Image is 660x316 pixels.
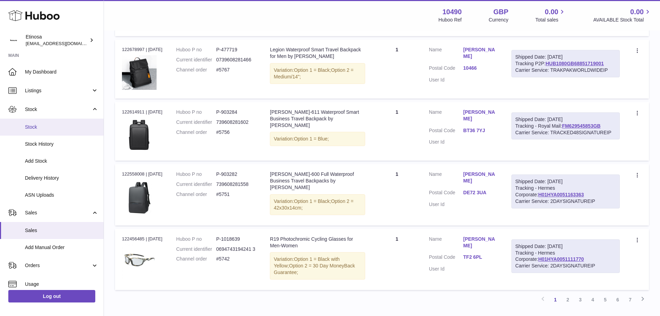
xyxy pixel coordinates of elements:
a: 5 [599,293,611,306]
dt: Channel order [176,129,216,136]
span: Option 2 = 42x30x14cm; [274,198,353,211]
dd: P-903284 [216,109,256,116]
dt: Current identifier [176,119,216,126]
span: Listings [25,87,91,94]
a: FM629545853GB [562,123,600,129]
a: TF2 6PL [463,254,498,261]
img: High-Quality-Waterproof-Men-s-Laptop-Backpack-Luxury-Brand-Designer-Black-Backpack-for-Business-U... [122,55,157,90]
span: Add Stock [25,158,98,164]
div: R19 Photochromic Cycling Glasses for Men-Women [270,236,365,249]
div: [PERSON_NAME]-611 Waterproof Smart Business Travel Backpack by [PERSON_NAME] [270,109,365,129]
dt: Name [429,236,463,251]
div: 122614911 | [DATE] [122,109,162,115]
dt: Huboo P no [176,236,216,242]
span: Add Manual Order [25,244,98,251]
a: 10466 [463,65,498,71]
span: Option 2 = Medium/14"; [274,67,353,79]
div: Carrier Service: 2DAYSIGNATUREIP [515,198,616,205]
a: [PERSON_NAME] [463,236,498,249]
img: Brand-Laptop-Backpack-Waterproof-Anti-Theft-School-Backpacks-Usb-Charging-Men-Business-Travel-Bag... [122,117,157,152]
a: 1 [549,293,562,306]
span: My Dashboard [25,69,98,75]
a: [PERSON_NAME] [463,46,498,60]
dt: Current identifier [176,57,216,63]
dt: Channel order [176,67,216,73]
a: DE72 3UA [463,189,498,196]
div: 122678997 | [DATE] [122,46,162,53]
img: 104901733114770.jpg [122,244,157,279]
dt: Postal Code [429,127,463,136]
strong: GBP [493,7,508,17]
a: 7 [624,293,636,306]
dt: User Id [429,266,463,272]
dd: P-903282 [216,171,256,178]
dt: Name [429,46,463,61]
div: Huboo Ref [439,17,462,23]
dd: P-477719 [216,46,256,53]
img: 0db3ae8f73593ce62333456a8381cfc4.png [122,180,157,214]
dd: 0694743194241 3 [216,246,256,253]
span: Delivery History [25,175,98,181]
dt: Postal Code [429,65,463,73]
span: Sales [25,227,98,234]
div: Etinosa [26,34,88,47]
span: 0.00 [630,7,644,17]
div: Carrier Service: 2DAYSIGNATUREIP [515,263,616,269]
dt: Huboo P no [176,46,216,53]
span: Orders [25,262,91,269]
a: 6 [611,293,624,306]
td: 1 [372,102,422,161]
dt: Name [429,171,463,186]
span: Total sales [535,17,566,23]
a: BT36 7YJ [463,127,498,134]
div: Legion Waterproof Smart Travel Backpack for Men by [PERSON_NAME] [270,46,365,60]
dt: Current identifier [176,246,216,253]
div: Currency [489,17,509,23]
span: Option 2 = 30 Day MoneyBack Guarantee; [274,263,355,275]
dt: Huboo P no [176,109,216,116]
dt: Name [429,109,463,124]
dt: Postal Code [429,254,463,262]
div: Shipped Date: [DATE] [515,116,616,123]
dt: Postal Code [429,189,463,198]
dd: 739608281558 [216,181,256,188]
div: [PERSON_NAME]-600 Full Waterproof Business Travel Backpacks by [PERSON_NAME] [270,171,365,191]
td: 1 [372,164,422,225]
span: AVAILABLE Stock Total [593,17,652,23]
div: Tracking P2P: [511,50,620,77]
span: Option 1 = Black; [294,67,331,73]
img: internalAdmin-10490@internal.huboo.com [8,35,19,45]
div: Carrier Service: TRACKED48SIGNATUREIP [515,129,616,136]
strong: 10490 [442,7,462,17]
a: 0.00 Total sales [535,7,566,23]
dt: Current identifier [176,181,216,188]
span: Usage [25,281,98,288]
span: Stock [25,106,91,113]
div: Variation: [270,132,365,146]
span: ASN Uploads [25,192,98,198]
a: [PERSON_NAME] [463,109,498,122]
dt: User Id [429,139,463,145]
div: Variation: [270,63,365,84]
dd: 739608281602 [216,119,256,126]
a: [PERSON_NAME] [463,171,498,184]
div: Shipped Date: [DATE] [515,54,616,60]
dd: #5742 [216,256,256,262]
a: HUB1080GB68851719001 [546,61,604,66]
span: [EMAIL_ADDRESS][DOMAIN_NAME] [26,41,102,46]
dd: #5767 [216,67,256,73]
dt: User Id [429,201,463,208]
dd: P-1018639 [216,236,256,242]
dt: Channel order [176,256,216,262]
div: Tracking - Hermes Corporate: [511,239,620,273]
a: 0.00 AVAILABLE Stock Total [593,7,652,23]
span: Sales [25,210,91,216]
div: Variation: [270,252,365,280]
span: Stock History [25,141,98,147]
div: Variation: [270,194,365,215]
dt: Huboo P no [176,171,216,178]
div: 122456485 | [DATE] [122,236,162,242]
span: Stock [25,124,98,130]
a: 2 [562,293,574,306]
div: Tracking - Hermes Corporate: [511,174,620,208]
